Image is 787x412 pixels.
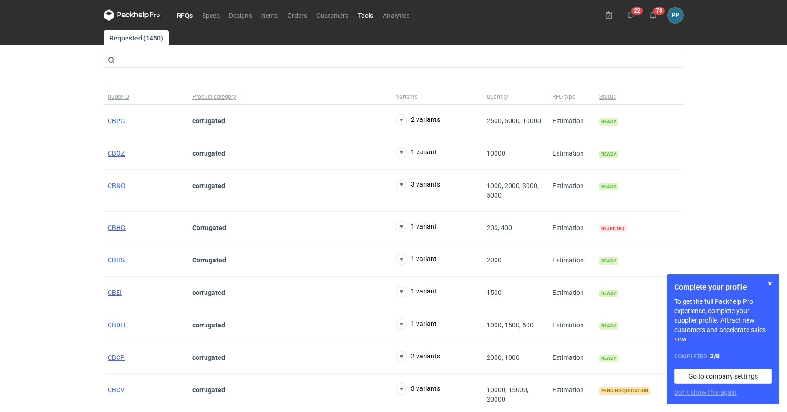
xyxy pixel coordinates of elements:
[599,151,618,158] span: Ready
[487,117,541,125] span: 2500, 5000, 10000
[623,8,638,23] button: 22
[108,150,125,157] a: CBOZ
[108,182,126,190] a: CBNO
[487,182,539,199] span: 1000, 2000, 3000, 5000
[283,9,312,21] a: Orders
[487,256,502,264] span: 2000
[549,170,596,212] div: Estimation
[396,254,437,265] button: 1 variant
[104,89,189,104] button: Quote ID
[108,93,129,101] span: Quote ID
[224,9,257,21] a: Designs
[599,93,616,101] span: Status
[487,354,519,361] span: 2000, 1000
[674,388,737,397] button: Don’t show this again
[396,147,437,158] button: 1 variant
[192,354,225,361] strong: corrugated
[674,351,772,361] div: Completed:
[396,351,440,362] button: 2 variants
[108,256,125,264] a: CBHS
[549,137,596,170] div: Estimation
[189,89,392,104] button: Product category
[487,93,508,101] span: Quantity
[396,286,437,297] button: 1 variant
[192,182,225,190] strong: corrugated
[108,289,122,296] a: CBEI
[599,290,618,297] span: Ready
[396,221,437,232] button: 1 variant
[192,93,236,101] span: Product category
[396,318,437,330] button: 1 variant
[549,309,596,341] div: Estimation
[599,322,618,330] span: Ready
[552,93,575,101] span: RFQ type
[599,183,618,190] span: Ready
[674,369,772,384] a: Go to company settings
[674,282,772,293] h1: Complete your profile
[596,89,680,104] button: Status
[599,387,650,395] span: Pending quotation
[396,179,440,190] button: 3 variants
[487,386,528,403] span: 10000, 15000, 20000
[487,224,512,231] span: 200, 400
[549,341,596,374] div: Estimation
[192,289,225,296] strong: corrugated
[108,117,125,125] a: CBPG
[599,355,618,362] span: Ready
[668,8,683,23] div: Paweł Puch
[353,9,378,21] a: Tools
[396,383,440,395] button: 3 variants
[312,9,353,21] a: Customers
[104,9,160,21] svg: Packhelp Pro
[192,224,226,231] strong: Corrugated
[549,244,596,277] div: Estimation
[549,212,596,244] div: Estimation
[257,9,283,21] a: Items
[674,297,772,344] p: To get the full Packhelp Pro experience, complete your supplier profile. Attract new customers an...
[599,225,627,232] span: Rejected
[549,105,596,137] div: Estimation
[487,321,534,329] span: 1000, 1500, 500
[192,256,226,264] strong: Corrugated
[764,278,776,289] button: Skip for now
[645,8,661,23] button: 78
[192,117,225,125] strong: corrugated
[599,118,618,126] span: Ready
[108,386,125,394] a: CBCV
[599,257,618,265] span: Ready
[172,9,197,21] a: RFQs
[396,114,440,126] button: 2 variants
[108,321,125,329] a: CBDH
[487,150,505,157] span: 10000
[549,277,596,309] div: Estimation
[668,8,683,23] button: PP
[192,150,225,157] strong: corrugated
[197,9,224,21] a: Specs
[108,354,125,361] a: CBCP
[710,352,720,360] strong: 2 / 8
[192,321,225,329] strong: corrugated
[396,93,417,101] span: Variants
[378,9,414,21] a: Analytics
[104,30,169,45] a: Requested (1450)
[487,289,502,296] span: 1500
[192,386,225,394] strong: corrugated
[108,224,126,231] a: CBHG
